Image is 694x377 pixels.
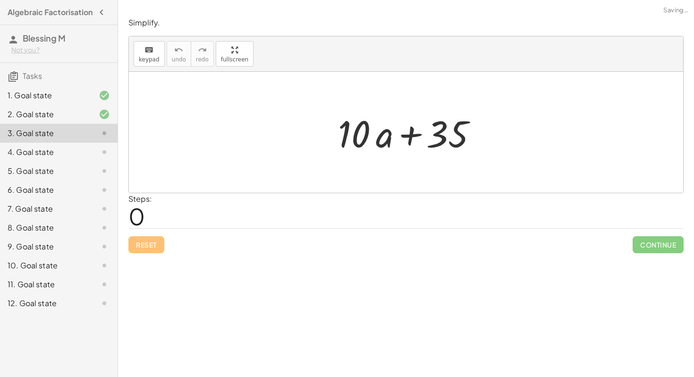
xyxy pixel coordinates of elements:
div: 9. Goal state [8,241,84,252]
div: 10. Goal state [8,260,84,271]
i: Task not started. [99,146,110,158]
span: Saving… [663,6,688,15]
span: 0 [128,202,145,231]
button: keyboardkeypad [134,41,165,67]
p: Simplify. [128,17,684,28]
button: fullscreen [216,41,254,67]
div: Not you? [11,45,110,55]
div: 1. Goal state [8,90,84,101]
div: 6. Goal state [8,184,84,196]
i: Task not started. [99,165,110,177]
i: Task finished and correct. [99,109,110,120]
i: Task not started. [99,222,110,233]
span: fullscreen [221,56,248,63]
button: redoredo [191,41,214,67]
div: 8. Goal state [8,222,84,233]
span: redo [196,56,209,63]
div: 2. Goal state [8,109,84,120]
span: Blessing M [23,33,66,43]
i: Task not started. [99,184,110,196]
div: 4. Goal state [8,146,84,158]
label: Steps: [128,194,152,204]
i: Task not started. [99,279,110,290]
span: undo [172,56,186,63]
h4: Algebraic Factorisation [8,7,93,18]
button: undoundo [167,41,191,67]
i: Task not started. [99,260,110,271]
div: 12. Goal state [8,298,84,309]
i: Task not started. [99,298,110,309]
i: Task finished and correct. [99,90,110,101]
i: Task not started. [99,241,110,252]
div: 3. Goal state [8,128,84,139]
span: Tasks [23,71,42,81]
div: 7. Goal state [8,203,84,214]
i: Task not started. [99,203,110,214]
i: Task not started. [99,128,110,139]
i: redo [198,44,207,56]
div: 11. Goal state [8,279,84,290]
div: 5. Goal state [8,165,84,177]
i: undo [174,44,183,56]
i: keyboard [144,44,153,56]
span: keypad [139,56,160,63]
